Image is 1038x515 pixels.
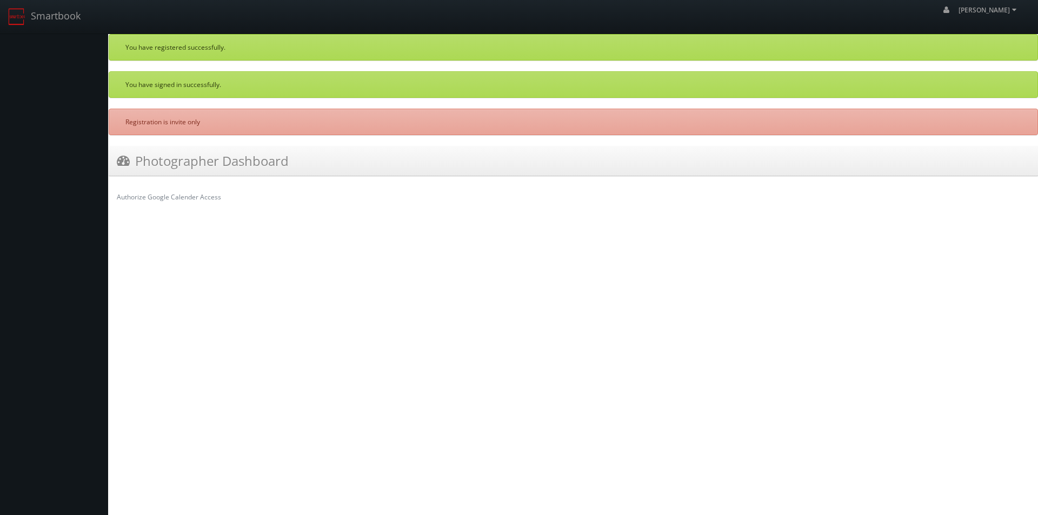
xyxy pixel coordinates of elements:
[8,8,25,25] img: smartbook-logo.png
[117,192,221,202] a: Authorize Google Calender Access
[959,5,1020,15] span: [PERSON_NAME]
[125,80,1021,89] p: You have signed in successfully.
[125,43,1021,52] p: You have registered successfully.
[117,151,289,170] h3: Photographer Dashboard
[125,117,1021,126] p: Registration is invite only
